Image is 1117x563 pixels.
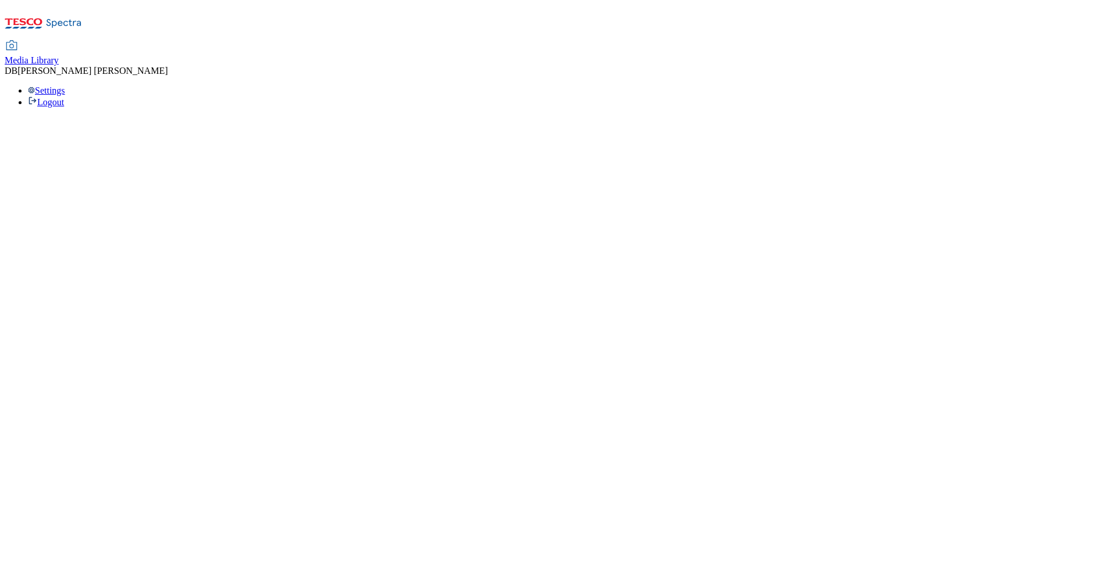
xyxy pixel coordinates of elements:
a: Logout [28,97,64,107]
a: Settings [28,85,65,95]
span: Media Library [5,55,59,65]
span: DB [5,66,17,76]
span: [PERSON_NAME] [PERSON_NAME] [17,66,168,76]
a: Media Library [5,41,59,66]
